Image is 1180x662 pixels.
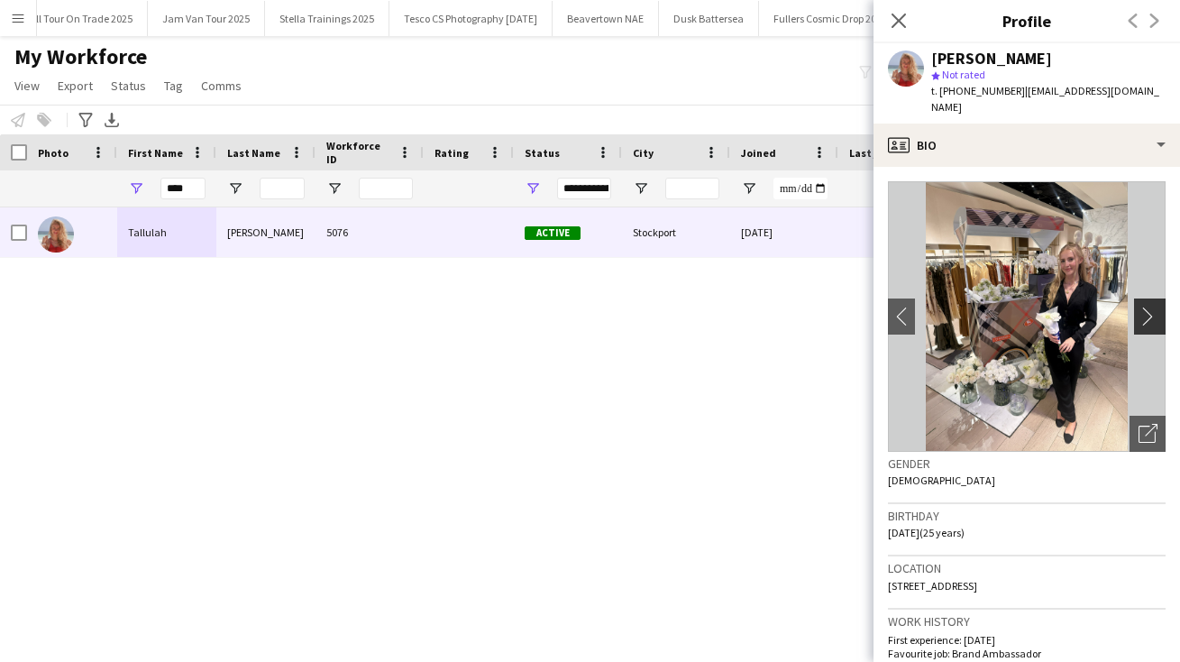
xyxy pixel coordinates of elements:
img: Tallulah Kerrigan [38,216,74,253]
span: Last Name [227,146,280,160]
button: Jam Van Tour 2025 [148,1,265,36]
app-action-btn: Export XLSX [101,109,123,131]
h3: Work history [888,613,1166,630]
p: First experience: [DATE] [888,633,1166,647]
span: Export [58,78,93,94]
div: Stockport [622,207,730,257]
button: Open Filter Menu [633,180,649,197]
span: Tag [164,78,183,94]
div: Bio [874,124,1180,167]
input: City Filter Input [665,178,719,199]
button: Beavertown NAE [553,1,659,36]
span: My Workforce [14,43,147,70]
span: t. [PHONE_NUMBER] [931,84,1025,97]
span: Rating [434,146,469,160]
span: Status [525,146,560,160]
h3: Birthday [888,508,1166,524]
input: Joined Filter Input [773,178,828,199]
span: Joined [741,146,776,160]
span: Status [111,78,146,94]
img: Crew avatar or photo [888,181,1166,452]
p: Favourite job: Brand Ambassador [888,647,1166,660]
div: [DATE] [730,207,838,257]
button: Open Filter Menu [128,180,144,197]
button: Open Filter Menu [741,180,757,197]
button: Tesco CS Photography [DATE] [389,1,553,36]
span: | [EMAIL_ADDRESS][DOMAIN_NAME] [931,84,1159,114]
div: Tallulah [117,207,216,257]
input: First Name Filter Input [160,178,206,199]
span: First Name [128,146,183,160]
span: [STREET_ADDRESS] [888,579,977,593]
app-action-btn: Advanced filters [75,109,96,131]
h3: Profile [874,9,1180,32]
span: [DATE] (25 years) [888,526,965,539]
a: Export [50,74,100,97]
div: [PERSON_NAME] [216,207,316,257]
button: Open Filter Menu [525,180,541,197]
div: Open photos pop-in [1130,416,1166,452]
a: Status [104,74,153,97]
button: Open Filter Menu [326,180,343,197]
span: [DEMOGRAPHIC_DATA] [888,474,995,487]
span: Photo [38,146,69,160]
span: Comms [201,78,242,94]
button: Stella Trainings 2025 [265,1,389,36]
h3: Gender [888,455,1166,472]
input: Workforce ID Filter Input [359,178,413,199]
button: Fullers Cosmic Drop 2025 [759,1,902,36]
span: Last job [849,146,890,160]
button: Open Filter Menu [227,180,243,197]
div: 5076 [316,207,424,257]
span: Not rated [942,68,985,81]
h3: Location [888,560,1166,576]
input: Last Name Filter Input [260,178,305,199]
button: Dusk Battersea [659,1,759,36]
span: View [14,78,40,94]
a: Tag [157,74,190,97]
div: [PERSON_NAME] [931,51,1052,67]
span: City [633,146,654,160]
span: Workforce ID [326,139,391,166]
a: View [7,74,47,97]
a: Comms [194,74,249,97]
span: Active [525,226,581,240]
